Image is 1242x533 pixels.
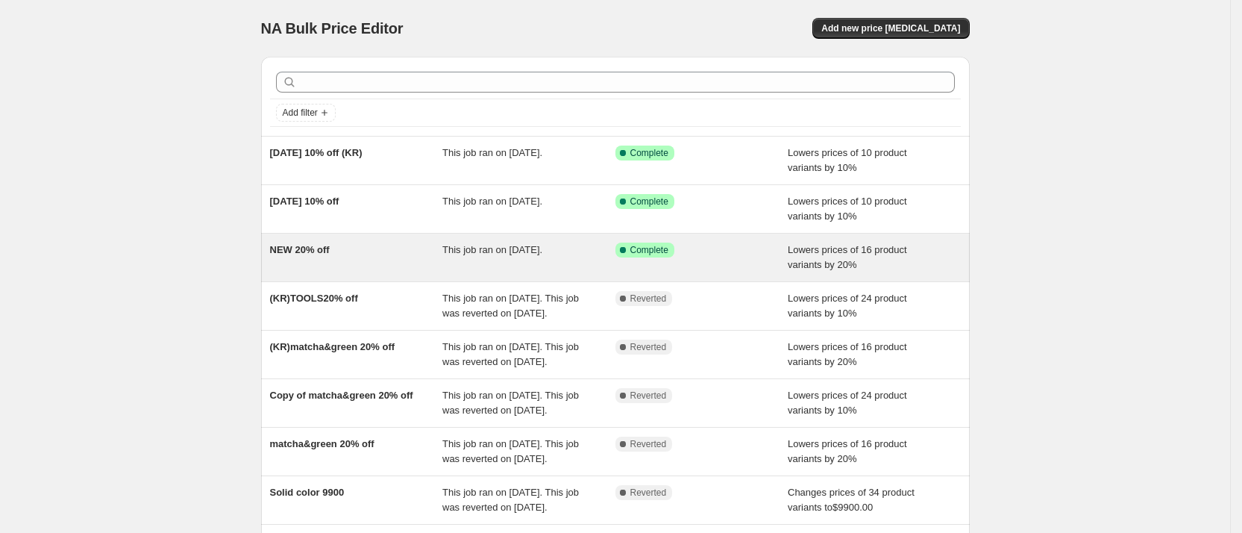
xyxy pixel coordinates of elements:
[442,147,542,158] span: This job ran on [DATE].
[788,244,907,270] span: Lowers prices of 16 product variants by 20%
[270,293,358,304] span: (KR)TOOLS20% off
[270,341,395,352] span: (KR)matcha&green 20% off
[270,196,339,207] span: [DATE] 10% off
[442,293,579,319] span: This job ran on [DATE]. This job was reverted on [DATE].
[630,487,667,499] span: Reverted
[832,502,873,513] span: $9900.00
[270,390,413,401] span: Copy of matcha&green 20% off
[788,293,907,319] span: Lowers prices of 24 product variants by 10%
[270,147,363,158] span: [DATE] 10% off (KR)
[270,438,374,449] span: matcha&green 20% off
[442,341,579,367] span: This job ran on [DATE]. This job was reverted on [DATE].
[788,487,915,513] span: Changes prices of 34 product variants to
[630,244,668,256] span: Complete
[283,107,318,119] span: Add filter
[788,438,907,464] span: Lowers prices of 16 product variants by 20%
[630,390,667,402] span: Reverted
[821,22,960,34] span: Add new price [MEDICAL_DATA]
[442,390,579,416] span: This job ran on [DATE]. This job was reverted on [DATE].
[788,341,907,367] span: Lowers prices of 16 product variants by 20%
[261,20,404,37] span: NA Bulk Price Editor
[630,293,667,305] span: Reverted
[812,18,969,39] button: Add new price [MEDICAL_DATA]
[270,487,345,498] span: Solid color 9900
[276,104,336,122] button: Add filter
[788,196,907,222] span: Lowers prices of 10 product variants by 10%
[788,390,907,416] span: Lowers prices of 24 product variants by 10%
[442,487,579,513] span: This job ran on [DATE]. This job was reverted on [DATE].
[630,147,668,159] span: Complete
[788,147,907,173] span: Lowers prices of 10 product variants by 10%
[630,196,668,208] span: Complete
[442,244,542,255] span: This job ran on [DATE].
[442,438,579,464] span: This job ran on [DATE]. This job was reverted on [DATE].
[270,244,330,255] span: NEW 20% off
[630,341,667,353] span: Reverted
[442,196,542,207] span: This job ran on [DATE].
[630,438,667,450] span: Reverted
